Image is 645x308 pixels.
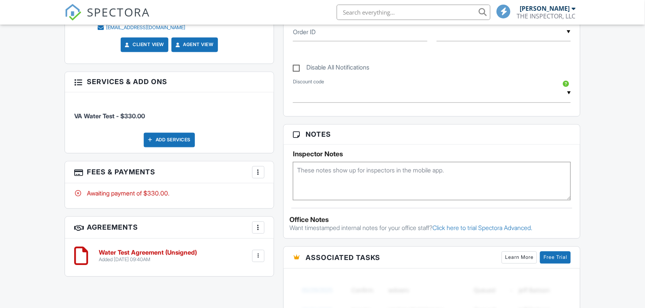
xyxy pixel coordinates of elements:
a: Learn More [502,252,537,264]
label: Disable All Notifications [293,64,369,74]
label: Discount code [293,79,324,86]
a: Agent View [174,41,214,49]
h3: Fees & Payments [65,162,274,184]
a: Click here to trial Spectora Advanced. [432,224,532,232]
label: Order ID [293,28,316,36]
span: VA Water Test - $330.00 [74,113,145,120]
input: Search everything... [337,5,490,20]
a: Client View [123,41,164,49]
a: SPECTORA [65,10,150,26]
span: Associated Tasks [306,253,380,263]
h5: Inspector Notes [293,151,571,158]
a: Free Trial [540,252,571,264]
h3: Agreements [65,217,274,239]
div: Added [DATE] 09:40AM [99,257,197,263]
div: Awaiting payment of $330.00. [74,189,264,198]
h3: Notes [284,125,580,145]
div: Office Notes [289,216,574,224]
h3: Services & Add ons [65,72,274,92]
img: The Best Home Inspection Software - Spectora [65,4,81,21]
p: Want timestamped internal notes for your office staff? [289,224,574,232]
div: [PERSON_NAME] [520,5,570,12]
div: Add Services [144,133,195,147]
div: THE INSPECTOR, LLC [517,12,575,20]
li: Service: VA Water Test [74,98,264,127]
a: Water Test Agreement (Unsigned) Added [DATE] 09:40AM [99,250,197,263]
h6: Water Test Agreement (Unsigned) [99,250,197,257]
span: SPECTORA [87,4,150,20]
